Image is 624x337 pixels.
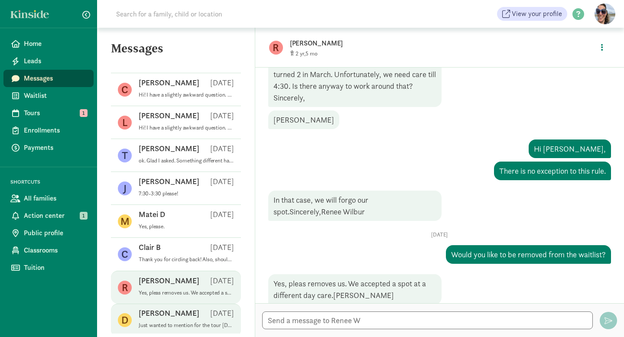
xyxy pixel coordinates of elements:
a: Messages [3,70,94,87]
span: Payments [24,143,87,153]
p: Thank you for circling back! Also, should you be removed from the waitlist? Or remain? [139,256,234,263]
figure: L [118,116,132,130]
a: View your profile [497,7,567,21]
span: 1 [80,212,88,220]
span: All families [24,193,87,204]
span: 2 [296,50,305,57]
span: Public profile [24,228,87,238]
span: Messages [24,73,87,84]
span: 1 [80,109,88,117]
a: Action center 1 [3,207,94,224]
figure: C [118,247,132,261]
figure: D [118,313,132,327]
a: Home [3,35,94,52]
p: [PERSON_NAME] [139,275,199,286]
p: [DATE] [210,242,234,253]
span: Tours [24,108,87,118]
div: Hi [PERSON_NAME], [529,139,611,158]
p: [PERSON_NAME] [139,110,199,121]
p: [DATE] [210,176,234,187]
div: There is no exception to this rule. [494,162,611,180]
p: [DATE] [210,275,234,286]
a: Waitlist [3,87,94,104]
p: [PERSON_NAME] [139,143,199,154]
div: We are still interested in enrolling [PERSON_NAME] but noticed the pick up time is at 3:30 for ki... [268,30,442,107]
p: [DATE] [210,308,234,318]
p: [DATE] [210,209,234,220]
p: [DATE] [210,143,234,154]
figure: J [118,181,132,195]
span: Action center [24,211,87,221]
p: [DATE] [210,78,234,88]
p: 7:30-3:30 please! [139,190,234,197]
a: Tours 1 [3,104,94,122]
span: Home [24,39,87,49]
a: All families [3,190,94,207]
div: [PERSON_NAME] [268,110,339,129]
a: Payments [3,139,94,156]
div: In that case, we will forgo our spot.Sincerely,Renee Wilbur [268,191,442,221]
a: Classrooms [3,242,94,259]
a: Tuition [3,259,94,276]
div: Would you like to be removed from the waitlist? [446,245,611,264]
input: Search for a family, child or location [111,5,354,23]
span: Classrooms [24,245,87,256]
p: Yes, pleas removes us. We accepted a spot at a different day care.[PERSON_NAME] [139,289,234,296]
p: Clair B [139,242,161,253]
p: Yes, please. [139,223,234,230]
p: Just wanted to mention for the tour [DATE] - it will be my wife, [PERSON_NAME], attending. Thanks! [139,322,234,329]
p: [PERSON_NAME] [139,308,199,318]
p: [PERSON_NAME] [139,176,199,187]
figure: M [118,214,132,228]
div: Yes, pleas removes us. We accepted a spot at a different day care.[PERSON_NAME] [268,274,442,305]
span: Waitlist [24,91,87,101]
a: Leads [3,52,94,70]
figure: T [118,149,132,162]
p: Matei D [139,209,165,220]
span: 5 [305,50,318,57]
figure: C [118,83,132,97]
a: Enrollments [3,122,94,139]
h5: Messages [97,42,255,62]
span: View your profile [512,9,562,19]
figure: R [269,41,283,55]
p: [DATE] [268,231,611,238]
p: Hi! I have a slightly awkward question. There is a family currently at [GEOGRAPHIC_DATA] that has... [139,91,234,98]
a: Public profile [3,224,94,242]
span: Leads [24,56,87,66]
p: [PERSON_NAME] [139,78,199,88]
p: [PERSON_NAME] [290,37,563,49]
p: [DATE] [210,110,234,121]
span: Enrollments [24,125,87,136]
figure: R [118,281,132,295]
p: Hi! I have a slightly awkward question. There is a family currently at [GEOGRAPHIC_DATA] that has... [139,124,234,131]
p: ok. Glad I asked. Something different happened through [PERSON_NAME], and I figured it out. Shoul... [139,157,234,164]
span: Tuition [24,262,87,273]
